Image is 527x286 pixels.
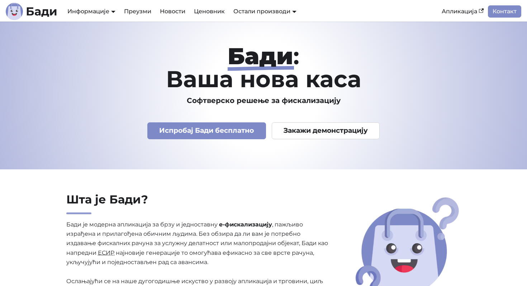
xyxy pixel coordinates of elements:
[66,192,331,214] h2: Шта је Бади?
[233,8,296,15] a: Остали производи
[488,5,521,18] a: Контакт
[147,122,266,139] a: Испробај Бади бесплатно
[6,3,23,20] img: Лого
[272,122,380,139] a: Закажи демонстрацију
[98,249,114,256] abbr: Електронски систем за издавање рачуна
[219,221,272,228] strong: е-фискализацију
[120,5,156,18] a: Преузми
[6,3,57,20] a: ЛогоБади
[33,44,494,90] h1: : Ваша нова каса
[33,96,494,105] h3: Софтверско решење за фискализацију
[156,5,190,18] a: Новости
[67,8,115,15] a: Информације
[26,6,57,17] b: Бади
[437,5,488,18] a: Апликација
[228,42,293,70] strong: Бади
[190,5,229,18] a: Ценовник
